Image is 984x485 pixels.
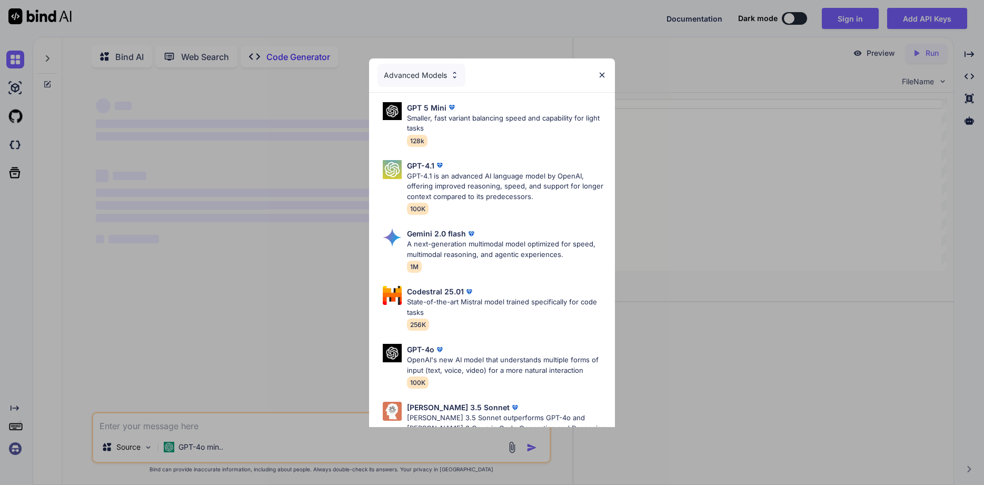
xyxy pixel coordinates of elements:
span: 1M [407,261,422,273]
p: OpenAI's new AI model that understands multiple forms of input (text, voice, video) for a more na... [407,355,607,375]
img: premium [434,344,445,355]
img: Pick Models [383,160,402,179]
p: State-of-the-art Mistral model trained specifically for code tasks [407,297,607,318]
p: GPT 5 Mini [407,102,446,113]
p: Codestral 25.01 [407,286,464,297]
span: 100K [407,377,429,389]
img: Pick Models [450,71,459,80]
img: premium [466,229,476,239]
img: premium [510,402,520,413]
p: GPT-4.1 [407,160,434,171]
span: 128k [407,135,428,147]
img: Pick Models [383,286,402,305]
span: 100K [407,203,429,215]
p: GPT-4.1 is an advanced AI language model by OpenAI, offering improved reasoning, speed, and suppo... [407,171,607,202]
p: [PERSON_NAME] 3.5 Sonnet [407,402,510,413]
p: Smaller, fast variant balancing speed and capability for light tasks [407,113,607,134]
img: premium [464,286,474,297]
p: [PERSON_NAME] 3.5 Sonnet outperforms GPT-4o and [PERSON_NAME] 3 Opus in Code Generation and Reaso... [407,413,607,433]
p: Gemini 2.0 flash [407,228,466,239]
div: Advanced Models [377,64,465,87]
img: Pick Models [383,228,402,247]
img: Pick Models [383,344,402,362]
span: 256K [407,319,429,331]
img: close [598,71,607,80]
img: premium [446,102,457,113]
p: GPT-4o [407,344,434,355]
img: Pick Models [383,402,402,421]
img: Pick Models [383,102,402,121]
p: A next-generation multimodal model optimized for speed, multimodal reasoning, and agentic experie... [407,239,607,260]
img: premium [434,160,445,171]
